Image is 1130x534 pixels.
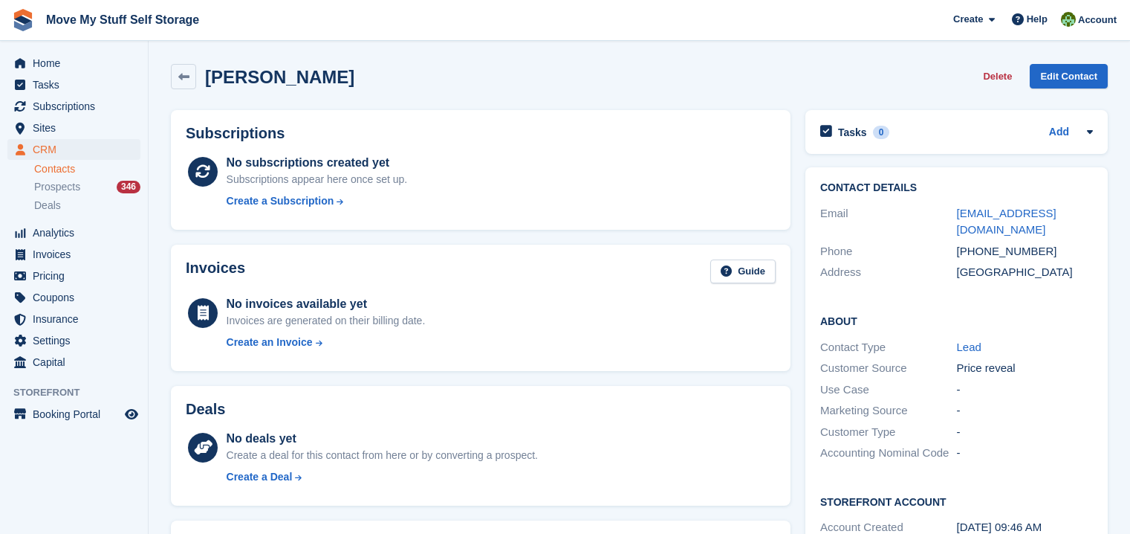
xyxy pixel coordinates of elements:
[227,469,538,485] a: Create a Deal
[33,266,122,286] span: Pricing
[820,382,957,399] div: Use Case
[33,352,122,373] span: Capital
[33,404,122,425] span: Booking Portal
[40,7,205,32] a: Move My Stuff Self Storage
[33,287,122,308] span: Coupons
[820,402,957,419] div: Marketing Source
[957,424,1094,441] div: -
[957,360,1094,377] div: Price reveal
[227,193,334,209] div: Create a Subscription
[34,162,140,176] a: Contacts
[820,313,1093,328] h2: About
[7,96,140,117] a: menu
[12,9,34,31] img: stora-icon-8386f47178a22dfd0bd8f6a31ec36ba5ce8667c1dd55bd0f319d3a0aa187defe.svg
[227,430,538,448] div: No deals yet
[33,139,122,160] span: CRM
[13,385,148,400] span: Storefront
[186,125,776,142] h2: Subscriptions
[838,126,867,139] h2: Tasks
[1027,12,1048,27] span: Help
[227,335,313,350] div: Create an Invoice
[953,12,983,27] span: Create
[820,182,1093,194] h2: Contact Details
[34,180,80,194] span: Prospects
[820,264,957,281] div: Address
[33,244,122,265] span: Invoices
[227,469,293,485] div: Create a Deal
[227,172,408,187] div: Subscriptions appear here once set up.
[957,402,1094,419] div: -
[7,74,140,95] a: menu
[1049,124,1069,141] a: Add
[820,360,957,377] div: Customer Source
[34,179,140,195] a: Prospects 346
[33,74,122,95] span: Tasks
[957,207,1056,237] a: [EMAIL_ADDRESS][DOMAIN_NAME]
[7,404,140,425] a: menu
[1030,64,1108,89] a: Edit Contact
[957,243,1094,260] div: [PHONE_NUMBER]
[820,445,957,462] div: Accounting Nominal Code
[186,401,225,418] h2: Deals
[33,118,122,138] span: Sites
[33,96,122,117] span: Subscriptions
[7,309,140,329] a: menu
[710,260,776,284] a: Guide
[7,266,140,286] a: menu
[820,424,957,441] div: Customer Type
[820,205,957,239] div: Email
[227,448,538,463] div: Create a deal for this contact from here or by converting a prospect.
[7,330,140,351] a: menu
[227,295,426,313] div: No invoices available yet
[33,53,122,74] span: Home
[977,64,1018,89] button: Delete
[820,494,1093,509] h2: Storefront Account
[7,352,140,373] a: menu
[186,260,245,284] h2: Invoices
[227,193,408,209] a: Create a Subscription
[33,222,122,243] span: Analytics
[7,139,140,160] a: menu
[33,309,122,329] span: Insurance
[34,199,61,213] span: Deals
[227,154,408,172] div: No subscriptions created yet
[957,382,1094,399] div: -
[205,67,354,87] h2: [PERSON_NAME]
[117,181,140,193] div: 346
[957,264,1094,281] div: [GEOGRAPHIC_DATA]
[1078,13,1117,28] span: Account
[34,198,140,213] a: Deals
[7,244,140,265] a: menu
[957,341,981,353] a: Lead
[33,330,122,351] span: Settings
[820,243,957,260] div: Phone
[957,445,1094,462] div: -
[1061,12,1076,27] img: Joel Booth
[7,118,140,138] a: menu
[820,339,957,356] div: Contact Type
[7,287,140,308] a: menu
[227,313,426,329] div: Invoices are generated on their billing date.
[873,126,890,139] div: 0
[7,53,140,74] a: menu
[7,222,140,243] a: menu
[123,405,140,423] a: Preview store
[227,335,426,350] a: Create an Invoice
